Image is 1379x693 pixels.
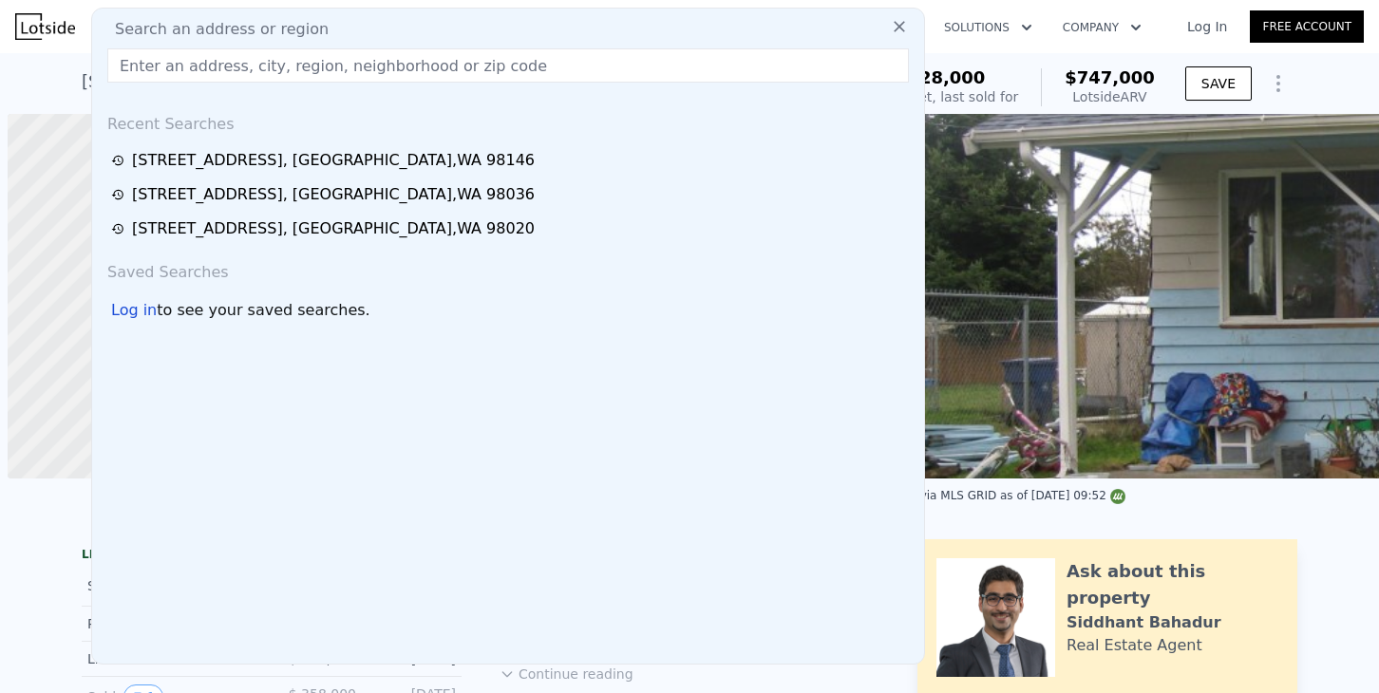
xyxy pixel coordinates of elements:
a: [STREET_ADDRESS], [GEOGRAPHIC_DATA],WA 98146 [111,149,911,172]
button: SAVE [1185,66,1252,101]
div: [STREET_ADDRESS] , [GEOGRAPHIC_DATA] , WA 98146 [82,68,540,95]
img: NWMLS Logo [1110,489,1125,504]
a: [STREET_ADDRESS], [GEOGRAPHIC_DATA],WA 98020 [111,217,911,240]
button: Solutions [929,10,1048,45]
div: Off Market, last sold for [862,87,1018,106]
div: Listed [87,649,256,668]
button: Continue reading [500,665,633,684]
a: Free Account [1250,10,1364,43]
div: [STREET_ADDRESS] , [GEOGRAPHIC_DATA] , WA 98036 [132,183,535,206]
div: Sold [87,573,256,598]
div: Price Decrease [87,614,256,633]
img: Lotside [15,13,75,40]
button: Company [1048,10,1157,45]
div: [STREET_ADDRESS] , [GEOGRAPHIC_DATA] , WA 98146 [132,149,535,172]
div: Saved Searches [100,246,916,291]
span: $747,000 [1065,67,1155,87]
button: Show Options [1259,65,1297,103]
div: Ask about this property [1067,558,1278,611]
div: LISTING & SALE HISTORY [82,547,462,566]
span: to see your saved searches. [157,299,369,322]
div: Recent Searches [100,98,916,143]
span: Search an address or region [100,18,329,41]
div: [STREET_ADDRESS] , [GEOGRAPHIC_DATA] , WA 98020 [132,217,535,240]
div: Log in [111,299,157,322]
div: Lotside ARV [1065,87,1155,106]
div: Real Estate Agent [1067,634,1202,657]
span: $128,000 [896,67,986,87]
div: Siddhant Bahadur [1067,611,1221,634]
a: [STREET_ADDRESS], [GEOGRAPHIC_DATA],WA 98036 [111,183,911,206]
a: Log In [1164,17,1250,36]
input: Enter an address, city, region, neighborhood or zip code [107,48,909,83]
